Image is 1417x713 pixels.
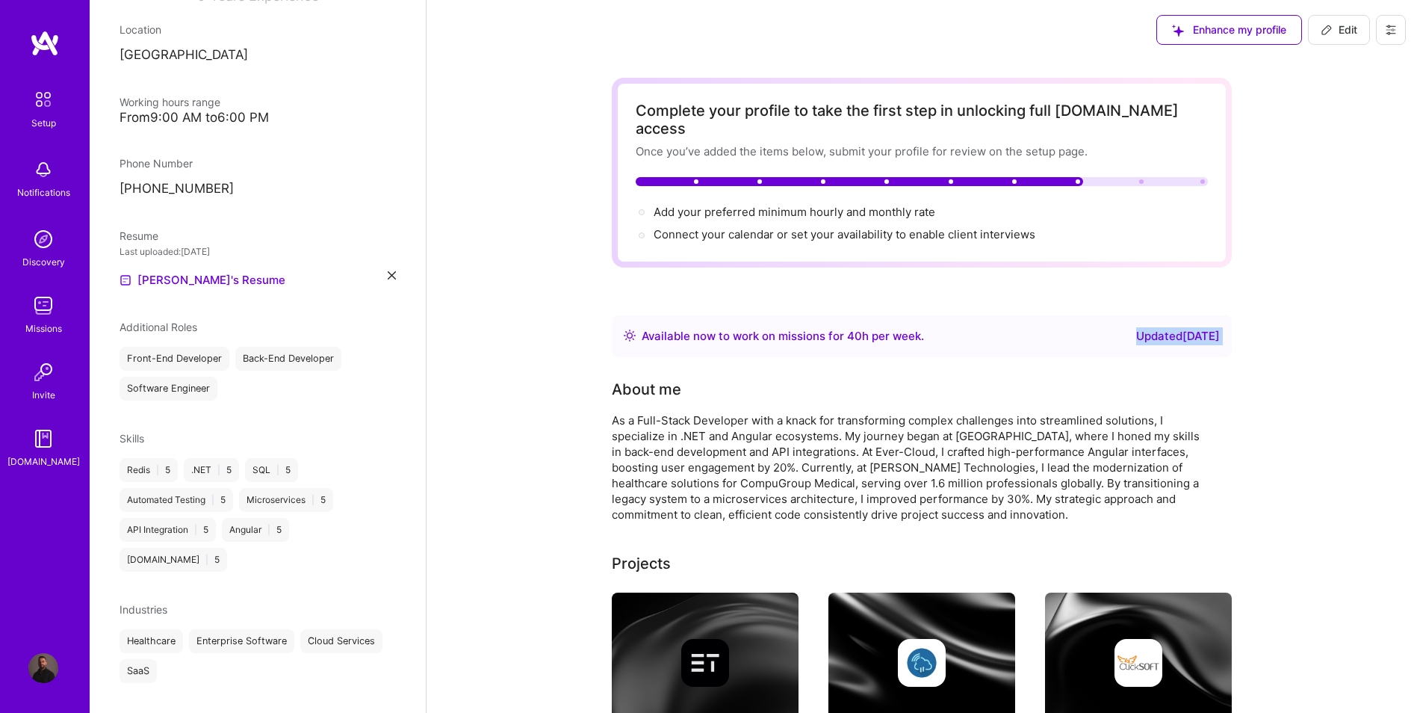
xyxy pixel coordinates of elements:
[311,494,314,506] span: |
[847,329,862,343] span: 40
[120,548,227,572] div: [DOMAIN_NAME] 5
[120,458,178,482] div: Redis 5
[217,464,220,476] span: |
[30,30,60,57] img: logo
[681,639,729,687] img: Company logo
[31,115,56,131] div: Setup
[239,488,333,512] div: Microservices 5
[120,518,216,542] div: API Integration 5
[194,524,197,536] span: |
[28,291,58,321] img: teamwork
[120,22,396,37] div: Location
[28,357,58,387] img: Invite
[120,96,220,108] span: Working hours range
[17,185,70,200] div: Notifications
[222,518,289,542] div: Angular 5
[28,84,59,115] img: setup
[28,155,58,185] img: bell
[189,629,294,653] div: Enterprise Software
[120,347,229,371] div: Front-End Developer
[120,321,197,333] span: Additional Roles
[120,603,167,616] span: Industries
[22,254,65,270] div: Discovery
[898,639,946,687] img: Company logo
[388,271,396,280] i: icon Close
[120,629,183,653] div: Healthcare
[120,157,193,170] span: Phone Number
[654,205,935,219] span: Add your preferred minimum hourly and monthly rate
[612,413,1209,522] div: As a Full-Stack Developer with a knack for transforming complex challenges into streamlined solut...
[120,229,158,242] span: Resume
[211,494,214,506] span: |
[1308,15,1370,45] button: Edit
[654,227,1035,241] span: Connect your calendar or set your availability to enable client interviews
[120,271,285,289] a: [PERSON_NAME]'s Resume
[28,424,58,454] img: guide book
[120,488,233,512] div: Automated Testing 5
[636,102,1208,138] div: Complete your profile to take the first step in unlocking full [DOMAIN_NAME] access
[28,224,58,254] img: discovery
[120,274,131,286] img: Resume
[267,524,270,536] span: |
[7,454,80,469] div: [DOMAIN_NAME]
[235,347,341,371] div: Back-End Developer
[156,464,159,476] span: |
[612,378,681,401] div: About me
[120,110,396,126] div: From 9:00 AM to 6:00 PM
[25,321,62,336] div: Missions
[276,464,279,476] span: |
[28,653,58,683] img: User Avatar
[184,458,239,482] div: .NET 5
[1136,327,1220,345] div: Updated [DATE]
[1321,22,1357,37] span: Edit
[612,552,671,575] div: Projects
[245,458,298,482] div: SQL 5
[120,377,217,401] div: Software Engineer
[120,432,144,445] span: Skills
[624,330,636,342] img: Availability
[25,653,62,683] a: User Avatar
[205,554,208,566] span: |
[636,143,1208,159] div: Once you’ve added the items below, submit your profile for review on the setup page.
[120,180,396,198] p: [PHONE_NUMBER]
[32,387,55,403] div: Invite
[642,327,924,345] div: Available now to work on missions for h per week .
[120,46,396,64] p: [GEOGRAPHIC_DATA]
[120,244,396,259] div: Last uploaded: [DATE]
[300,629,382,653] div: Cloud Services
[120,659,157,683] div: SaaS
[1114,639,1162,687] img: Company logo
